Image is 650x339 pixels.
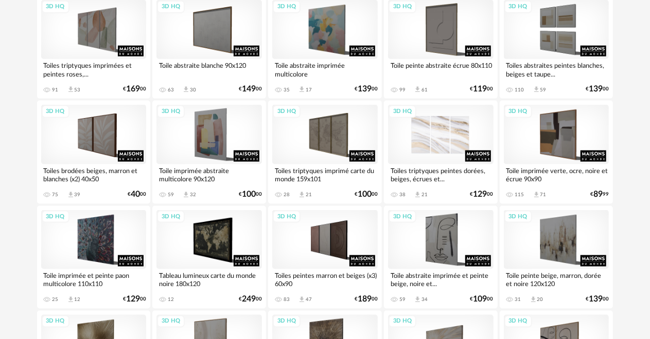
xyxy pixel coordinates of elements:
span: 139 [589,296,603,303]
div: Toile imprimée verte, ocre, noire et écrue 90x90 [504,164,609,185]
div: € 00 [239,86,262,92]
div: 21 [306,192,312,198]
div: € 00 [586,296,609,303]
span: 100 [242,191,256,198]
div: Toile abstraite blanche 90x120 [156,59,262,80]
div: 25 [52,296,59,303]
a: 3D HQ Toile imprimée verte, ocre, noire et écrue 90x90 115 Download icon 71 €8999 [500,101,613,203]
div: 21 [421,192,428,198]
div: 3D HQ [157,1,185,13]
div: 30 [190,87,196,93]
div: € 00 [128,191,146,198]
div: 3D HQ [157,315,185,328]
div: € 00 [355,191,378,198]
div: 99 [399,87,406,93]
span: 129 [126,296,140,303]
div: 47 [306,296,312,303]
div: Toile imprimée abstraite multicolore 90x120 [156,164,262,185]
div: € 00 [470,191,494,198]
span: Download icon [414,296,421,304]
span: Download icon [67,86,75,93]
div: Toiles triptyques peintes dorées, beiges, écrues et... [388,164,494,185]
div: Toiles peintes marron et beiges (x3) 60x90 [272,269,378,290]
a: 3D HQ Tableau lumineux carte du monde noire 180x120 12 €24900 [152,206,266,309]
a: 3D HQ Toile imprimée abstraite multicolore 90x120 59 Download icon 32 €10000 [152,101,266,203]
div: 3D HQ [273,1,301,13]
span: Download icon [182,86,190,93]
span: Download icon [533,86,540,93]
div: 115 [515,192,524,198]
div: Toile peinte abstraite écrue 80x110 [388,59,494,80]
div: € 00 [470,296,494,303]
span: 249 [242,296,256,303]
div: € 00 [123,86,146,92]
span: Download icon [298,86,306,93]
div: 3D HQ [157,105,185,118]
span: 40 [131,191,140,198]
div: 75 [52,192,59,198]
a: 3D HQ Toiles triptyques peintes dorées, beiges, écrues et... 38 Download icon 21 €12900 [384,101,498,203]
div: Toile abstraite imprimée et peinte beige, noire et... [388,269,494,290]
span: Download icon [182,191,190,199]
span: Download icon [414,191,421,199]
div: Toile peinte beige, marron, dorée et noire 120x120 [504,269,609,290]
div: 35 [284,87,290,93]
div: Toile imprimée et peinte paon multicolore 110x110 [41,269,147,290]
div: 20 [537,296,543,303]
span: Download icon [298,191,306,199]
span: 89 [593,191,603,198]
a: 3D HQ Toiles brodées beiges, marron et blanches (x2) 40x50 75 Download icon 39 €4000 [37,101,151,203]
span: Download icon [530,296,537,304]
div: 38 [399,192,406,198]
div: € 00 [355,296,378,303]
div: € 00 [470,86,494,92]
div: 31 [515,296,521,303]
div: 3D HQ [504,1,532,13]
div: 59 [399,296,406,303]
div: Toiles triptyques imprimé carte du monde 159x101 [272,164,378,185]
span: Download icon [414,86,421,93]
div: 3D HQ [504,105,532,118]
div: € 00 [239,191,262,198]
span: Download icon [67,296,75,304]
div: 3D HQ [42,105,69,118]
div: 3D HQ [42,211,69,223]
div: 59 [168,192,174,198]
div: € 00 [123,296,146,303]
div: Tableau lumineux carte du monde noire 180x120 [156,269,262,290]
span: 149 [242,86,256,92]
div: € 00 [239,296,262,303]
div: 3D HQ [273,315,301,328]
div: 3D HQ [273,211,301,223]
div: € 99 [590,191,609,198]
div: 110 [515,87,524,93]
span: 189 [358,296,372,303]
span: 129 [473,191,487,198]
div: 71 [540,192,547,198]
div: 3D HQ [504,211,532,223]
div: 3D HQ [389,211,416,223]
div: 91 [52,87,59,93]
span: 109 [473,296,487,303]
span: 169 [126,86,140,92]
div: € 00 [586,86,609,92]
div: 17 [306,87,312,93]
a: 3D HQ Toiles peintes marron et beiges (x3) 60x90 83 Download icon 47 €18900 [268,206,382,309]
div: 39 [75,192,81,198]
a: 3D HQ Toile peinte beige, marron, dorée et noire 120x120 31 Download icon 20 €13900 [500,206,613,309]
div: 63 [168,87,174,93]
div: Toiles abstraites peintes blanches, beiges et taupe... [504,59,609,80]
div: 53 [75,87,81,93]
div: 3D HQ [504,315,532,328]
div: 3D HQ [389,105,416,118]
div: 3D HQ [42,315,69,328]
div: 3D HQ [389,1,416,13]
div: 12 [168,296,174,303]
span: Download icon [67,191,75,199]
div: 28 [284,192,290,198]
div: 61 [421,87,428,93]
span: Download icon [533,191,540,199]
div: 3D HQ [273,105,301,118]
div: 3D HQ [389,315,416,328]
div: 34 [421,296,428,303]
